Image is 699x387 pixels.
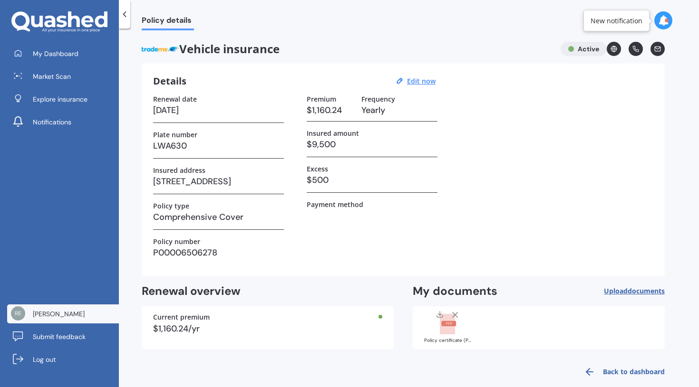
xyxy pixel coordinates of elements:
h3: P00006506278 [153,245,284,260]
label: Policy type [153,202,189,210]
span: documents [628,286,665,295]
label: Insured amount [307,129,359,137]
img: a8627568b15f7f58b24199b5ec0e8479 [11,306,25,321]
div: Current premium [153,314,382,321]
a: [PERSON_NAME] [7,304,119,323]
a: Submit feedback [7,327,119,346]
h3: [STREET_ADDRESS] [153,174,284,189]
u: Edit now [407,76,436,85]
img: Trademe.webp [142,42,179,56]
a: Explore insurance [7,90,119,109]
div: Policy certificate (P00006506278)-2.pdf [424,338,472,343]
a: Market Scan [7,67,119,86]
label: Payment method [307,200,363,208]
h3: $500 [307,173,437,187]
a: Log out [7,350,119,369]
label: Premium [307,95,336,103]
h2: Renewal overview [142,284,394,299]
span: Vehicle insurance [142,42,553,56]
div: New notification [591,16,642,26]
label: Policy number [153,237,200,245]
h3: $1,160.24 [307,103,354,117]
span: Notifications [33,117,71,127]
h3: Details [153,75,186,87]
span: My Dashboard [33,49,78,58]
label: Insured address [153,166,205,174]
span: Log out [33,355,56,364]
h3: Comprehensive Cover [153,210,284,224]
a: My Dashboard [7,44,119,63]
h3: [DATE] [153,103,284,117]
label: Plate number [153,131,197,139]
span: Upload [604,287,665,295]
label: Frequency [361,95,395,103]
label: Excess [307,165,328,173]
span: [PERSON_NAME] [33,309,85,319]
h2: My documents [413,284,497,299]
a: Back to dashboard [578,360,665,383]
span: Market Scan [33,72,71,81]
span: Explore insurance [33,94,87,104]
div: $1,160.24/yr [153,324,382,333]
button: Uploaddocuments [604,284,665,299]
label: Renewal date [153,95,197,103]
h3: Yearly [361,103,437,117]
a: Notifications [7,113,119,132]
h3: $9,500 [307,137,437,151]
span: Submit feedback [33,332,86,341]
span: Policy details [142,16,194,28]
button: Edit now [404,77,438,85]
h3: LWA630 [153,139,284,153]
